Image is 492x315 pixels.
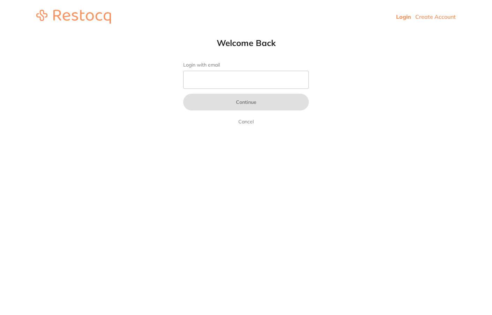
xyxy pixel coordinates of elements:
[169,38,323,48] h1: Welcome Back
[183,94,309,110] button: Continue
[415,13,456,20] a: Create Account
[396,13,411,20] a: Login
[36,10,111,24] img: restocq_logo.svg
[237,117,255,126] a: Cancel
[183,62,309,68] label: Login with email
